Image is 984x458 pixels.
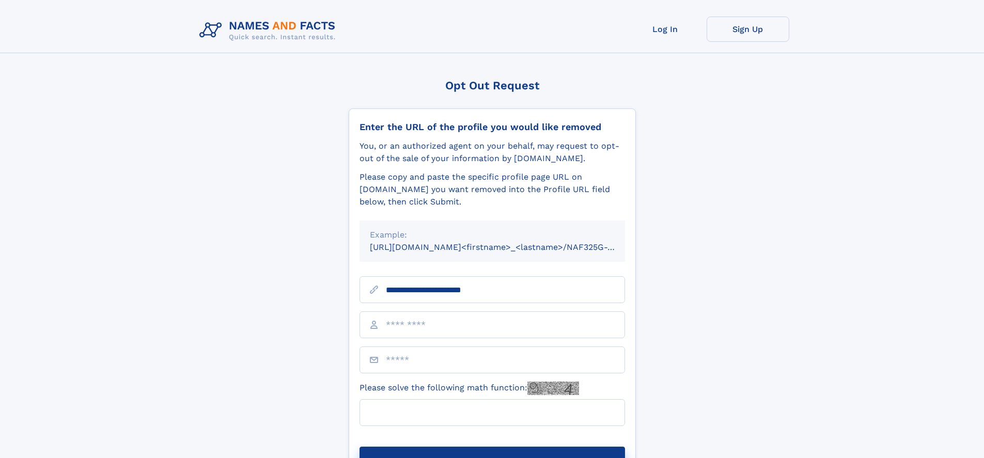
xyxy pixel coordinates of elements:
div: Example: [370,229,615,241]
div: You, or an authorized agent on your behalf, may request to opt-out of the sale of your informatio... [360,140,625,165]
a: Sign Up [707,17,789,42]
a: Log In [624,17,707,42]
div: Please copy and paste the specific profile page URL on [DOMAIN_NAME] you want removed into the Pr... [360,171,625,208]
div: Enter the URL of the profile you would like removed [360,121,625,133]
label: Please solve the following math function: [360,382,579,395]
img: Logo Names and Facts [195,17,344,44]
small: [URL][DOMAIN_NAME]<firstname>_<lastname>/NAF325G-xxxxxxxx [370,242,645,252]
div: Opt Out Request [349,79,636,92]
